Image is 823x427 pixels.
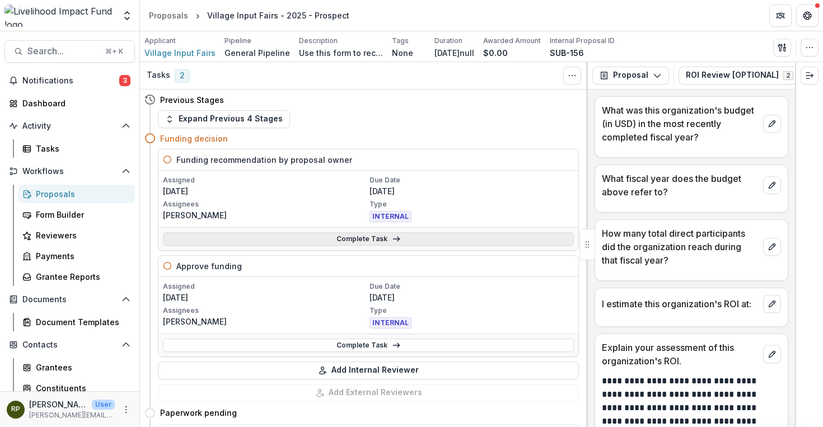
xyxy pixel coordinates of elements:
span: INTERNAL [370,211,411,222]
span: Workflows [22,167,117,176]
a: Proposals [144,7,193,24]
button: edit [763,345,781,363]
p: None [392,47,413,59]
h5: Funding recommendation by proposal owner [176,154,352,166]
div: Document Templates [36,316,126,328]
div: Constituents [36,382,126,394]
span: Contacts [22,340,117,350]
p: Pipeline [225,36,251,46]
p: [PERSON_NAME] [163,209,367,221]
p: [PERSON_NAME][EMAIL_ADDRESS][DOMAIN_NAME] [29,410,115,420]
p: SUB-156 [550,47,584,59]
span: Documents [22,295,117,304]
p: What was this organization's budget (in USD) in the most recently completed fiscal year? [602,104,759,144]
p: $0.00 [483,47,508,59]
p: Explain your assessment of this organization's ROI. [602,341,759,368]
p: Awarded Amount [483,36,541,46]
p: General Pipeline [225,47,290,59]
p: [PERSON_NAME] [163,316,367,327]
div: Proposals [36,188,126,200]
p: Assignees [163,306,367,316]
button: Expand right [801,67,819,85]
a: Village Input Fairs [144,47,216,59]
nav: breadcrumb [144,7,354,24]
p: How many total direct participants did the organization reach during that fiscal year? [602,227,759,267]
p: Assigned [163,175,367,185]
span: Notifications [22,76,119,86]
button: Proposal [592,67,669,85]
p: [DATE] [163,185,367,197]
p: [PERSON_NAME] [29,398,87,410]
p: [DATE] [163,292,367,303]
p: Due Date [370,281,574,292]
a: Tasks [18,139,135,158]
div: ⌘ + K [103,45,125,58]
button: Search... [4,40,135,63]
a: Grantees [18,358,135,377]
p: Type [370,199,574,209]
p: [DATE] [370,185,574,197]
button: Expand Previous 4 Stages [158,110,290,128]
p: Assigned [163,281,367,292]
a: Payments [18,247,135,265]
p: Use this form to record information about a Fund, Special Projects, or Research/Ecosystem/Regrant... [299,47,383,59]
div: Form Builder [36,209,126,220]
span: 2 [175,69,190,83]
button: Notifications3 [4,72,135,90]
div: Payments [36,250,126,262]
p: Type [370,306,574,316]
p: Internal Proposal ID [550,36,615,46]
h4: Previous Stages [160,94,224,106]
p: Description [299,36,338,46]
a: Complete Task [163,339,574,352]
button: edit [763,176,781,194]
h4: Paperwork pending [160,407,237,419]
p: User [92,400,115,410]
p: Assignees [163,199,367,209]
div: Proposals [149,10,188,21]
button: Open Contacts [4,336,135,354]
p: Applicant [144,36,176,46]
div: Dashboard [22,97,126,109]
p: Due Date [370,175,574,185]
span: Activity [22,121,117,131]
a: Grantee Reports [18,268,135,286]
button: edit [763,115,781,133]
a: Form Builder [18,205,135,224]
img: Livelihood Impact Fund logo [4,4,115,27]
button: Open entity switcher [119,4,135,27]
button: ROI Review [OPTIONAL]2 [679,67,814,85]
button: Open Workflows [4,162,135,180]
a: Proposals [18,185,135,203]
a: Complete Task [163,232,574,246]
p: What fiscal year does the budget above refer to? [602,172,759,199]
button: edit [763,238,781,256]
p: Duration [434,36,462,46]
a: Document Templates [18,313,135,331]
span: INTERNAL [370,317,411,329]
button: Add External Reviewers [158,384,579,402]
h3: Tasks [147,71,170,80]
div: Reviewers [36,229,126,241]
button: More [119,403,133,416]
span: 3 [119,75,130,86]
div: Grantees [36,362,126,373]
h5: Approve funding [176,260,242,272]
button: Partners [769,4,792,27]
button: Add Internal Reviewer [158,362,579,379]
button: edit [763,295,781,313]
p: [DATE]null [434,47,474,59]
button: Open Activity [4,117,135,135]
p: [DATE] [370,292,574,303]
a: Reviewers [18,226,135,245]
p: Tags [392,36,409,46]
p: I estimate this organization's ROI at: [602,297,759,311]
h4: Funding decision [160,133,228,144]
div: Rachel Proefke [11,406,20,413]
button: Toggle View Cancelled Tasks [563,67,581,85]
div: Tasks [36,143,126,154]
div: Grantee Reports [36,271,126,283]
span: Search... [27,46,99,57]
button: Get Help [796,4,819,27]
